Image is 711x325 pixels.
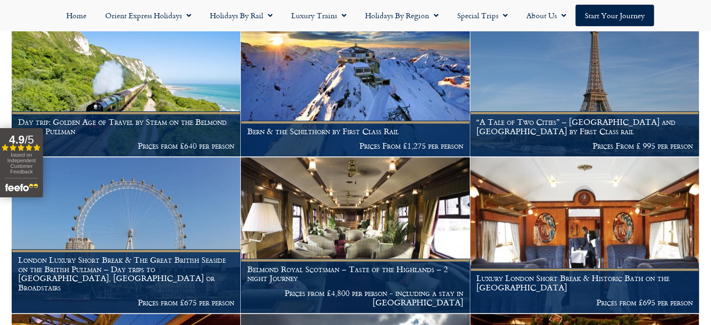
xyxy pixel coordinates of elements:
[282,5,356,26] a: Luxury Trains
[517,5,575,26] a: About Us
[18,141,234,151] p: Prices from £640 per person
[476,117,692,136] h1: “A Tale of Two Cities” – [GEOGRAPHIC_DATA] and [GEOGRAPHIC_DATA] by First Class rail
[247,141,463,151] p: Prices From £1,275 per person
[476,141,692,151] p: Prices From £ 995 per person
[470,1,699,157] a: “A Tale of Two Cities” – [GEOGRAPHIC_DATA] and [GEOGRAPHIC_DATA] by First Class rail Prices From ...
[12,1,241,157] a: Day trip: Golden Age of Travel by Steam on the Belmond British Pullman Prices from £640 per person
[247,289,463,307] p: Prices from £4,800 per person - including a stay in [GEOGRAPHIC_DATA]
[476,274,692,292] h1: Luxury London Short Break & Historic Bath on the [GEOGRAPHIC_DATA]
[470,157,699,313] a: Luxury London Short Break & Historic Bath on the [GEOGRAPHIC_DATA] Prices from £695 per person
[476,298,692,307] p: Prices from £695 per person
[575,5,654,26] a: Start your Journey
[12,157,241,313] a: London Luxury Short Break & The Great British Seaside on the British Pullman – Day trips to [GEOG...
[5,5,706,26] nav: Menu
[356,5,448,26] a: Holidays by Region
[201,5,282,26] a: Holidays by Rail
[247,265,463,283] h1: Belmond Royal Scotsman – Taste of the Highlands – 2 night Journey
[448,5,517,26] a: Special Trips
[247,127,463,136] h1: Bern & the Schilthorn by First Class Rail
[18,255,234,292] h1: London Luxury Short Break & The Great British Seaside on the British Pullman – Day trips to [GEOG...
[18,298,234,307] p: Prices from £675 per person
[18,117,234,136] h1: Day trip: Golden Age of Travel by Steam on the Belmond British Pullman
[241,157,470,313] a: Belmond Royal Scotsman – Taste of the Highlands – 2 night Journey Prices from £4,800 per person -...
[96,5,201,26] a: Orient Express Holidays
[57,5,96,26] a: Home
[241,1,470,157] a: Bern & the Schilthorn by First Class Rail Prices From £1,275 per person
